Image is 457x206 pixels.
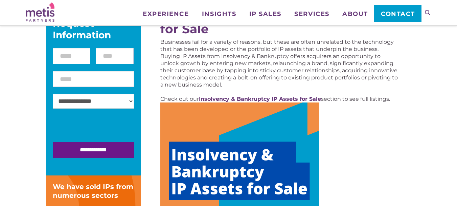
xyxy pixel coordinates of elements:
span: Services [294,11,329,17]
p: Businesses fail for a variety of reasons, but these are often unrelated to the technology that ha... [160,38,398,88]
span: IP Sales [249,11,281,17]
iframe: reCAPTCHA [53,115,156,142]
a: Insolvency & Bankruptcy IP Assets for Sale [199,96,321,102]
div: We have sold IPs from numerous sectors [53,182,134,200]
span: Insights [202,11,236,17]
span: About [342,11,368,17]
p: Check out our section to see full listings. [160,95,398,102]
span: Experience [143,11,189,17]
img: Metis Partners [26,2,54,22]
a: Contact [374,5,421,22]
span: Contact [381,11,415,17]
div: Request Information [53,18,134,41]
